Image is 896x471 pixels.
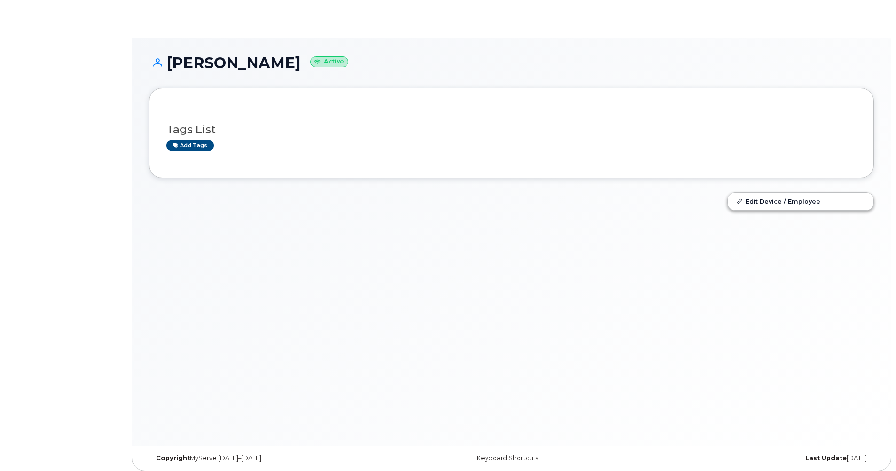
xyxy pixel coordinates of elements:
[310,56,348,67] small: Active
[477,455,538,462] a: Keyboard Shortcuts
[166,140,214,151] a: Add tags
[728,193,873,210] a: Edit Device / Employee
[805,455,847,462] strong: Last Update
[156,455,190,462] strong: Copyright
[632,455,874,462] div: [DATE]
[149,55,874,71] h1: [PERSON_NAME]
[149,455,391,462] div: MyServe [DATE]–[DATE]
[166,124,857,135] h3: Tags List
